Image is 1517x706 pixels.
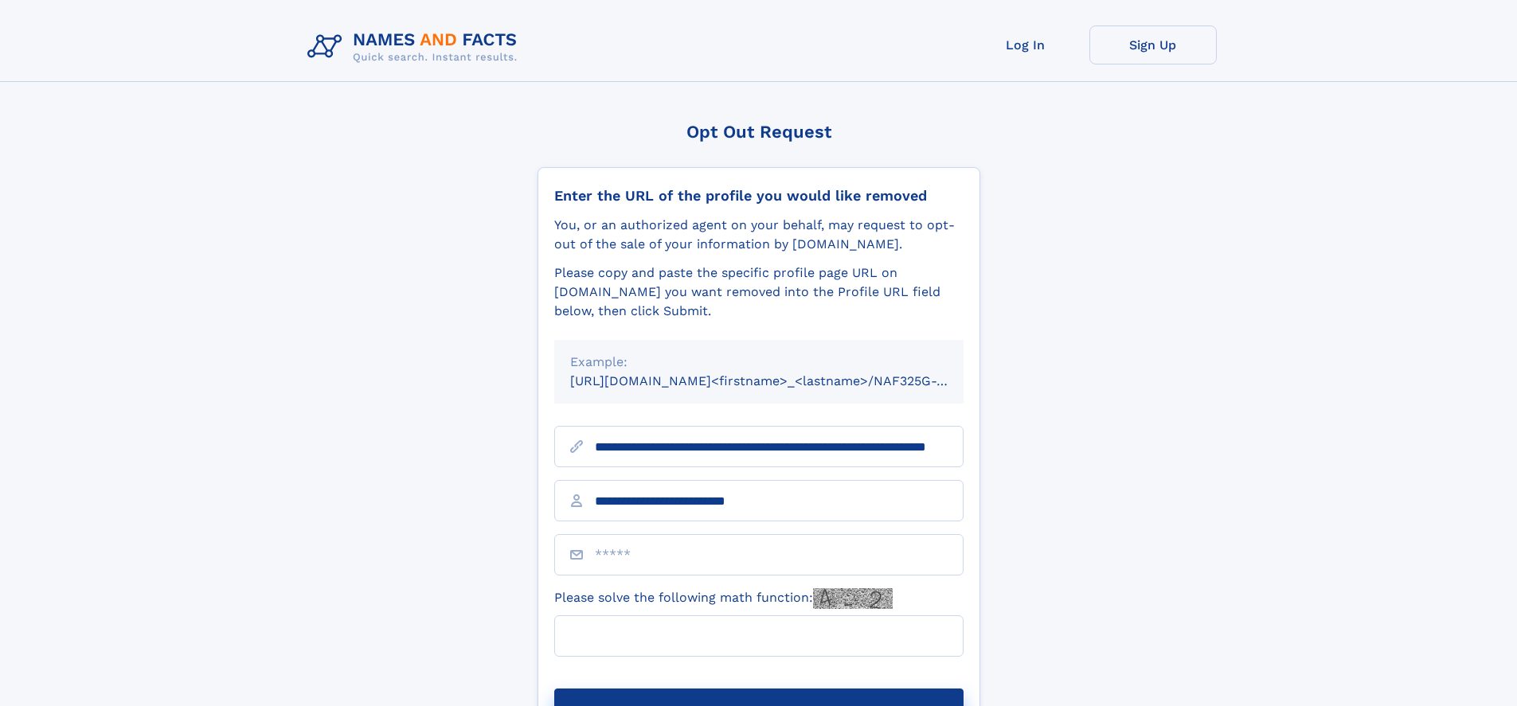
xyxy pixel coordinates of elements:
div: Please copy and paste the specific profile page URL on [DOMAIN_NAME] you want removed into the Pr... [554,263,964,321]
div: You, or an authorized agent on your behalf, may request to opt-out of the sale of your informatio... [554,216,964,254]
a: Log In [962,25,1089,64]
div: Opt Out Request [538,122,980,142]
label: Please solve the following math function: [554,588,893,609]
img: Logo Names and Facts [301,25,530,68]
div: Example: [570,353,948,372]
a: Sign Up [1089,25,1217,64]
div: Enter the URL of the profile you would like removed [554,187,964,205]
small: [URL][DOMAIN_NAME]<firstname>_<lastname>/NAF325G-xxxxxxxx [570,373,994,388]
